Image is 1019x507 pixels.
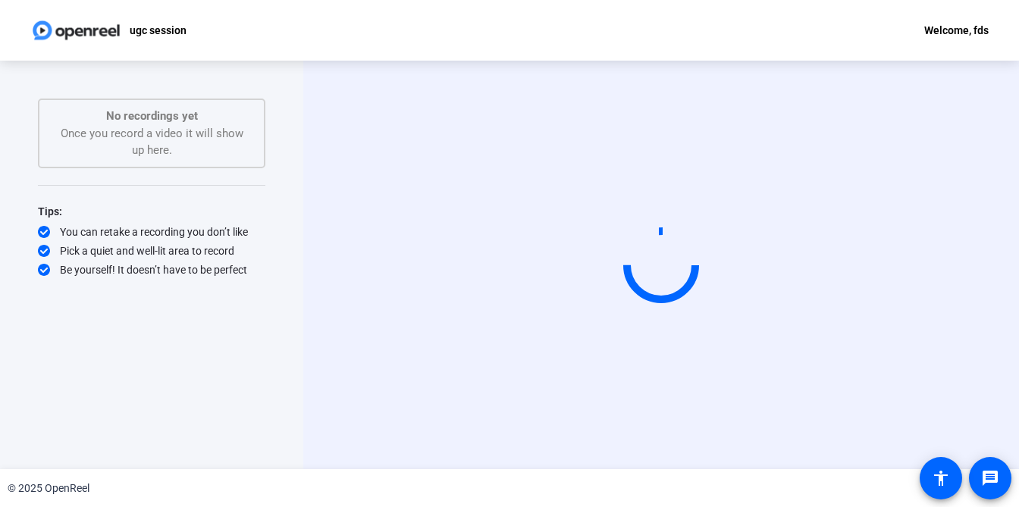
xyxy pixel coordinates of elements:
div: Welcome, fds [924,21,989,39]
div: You can retake a recording you don’t like [38,224,265,239]
div: Pick a quiet and well-lit area to record [38,243,265,258]
mat-icon: accessibility [932,469,950,487]
mat-icon: message [981,469,999,487]
div: Be yourself! It doesn’t have to be perfect [38,262,265,277]
div: © 2025 OpenReel [8,480,89,496]
p: ugc session [130,21,187,39]
p: No recordings yet [55,108,249,125]
div: Tips: [38,202,265,221]
div: Once you record a video it will show up here. [55,108,249,159]
img: OpenReel logo [30,15,122,45]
